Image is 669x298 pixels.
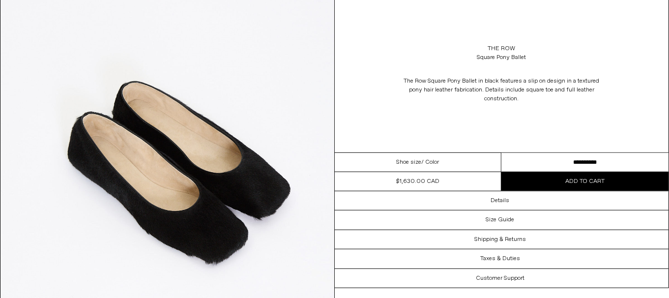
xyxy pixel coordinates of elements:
[474,236,526,243] h3: Shipping & Returns
[477,53,526,62] div: Square Pony Ballet
[565,178,605,185] span: Add to cart
[501,172,669,191] button: Add to cart
[396,158,421,167] span: Shoe size
[491,197,509,204] h3: Details
[396,177,439,186] div: $1,630.00 CAD
[480,255,520,262] h3: Taxes & Duties
[488,44,515,53] a: The Row
[404,77,599,103] span: The Row Square Pony Ballet in black features a slip on design in a textured pony hair leather fab...
[486,216,514,223] h3: Size Guide
[421,158,439,167] span: / Color
[476,275,524,282] h3: Customer Support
